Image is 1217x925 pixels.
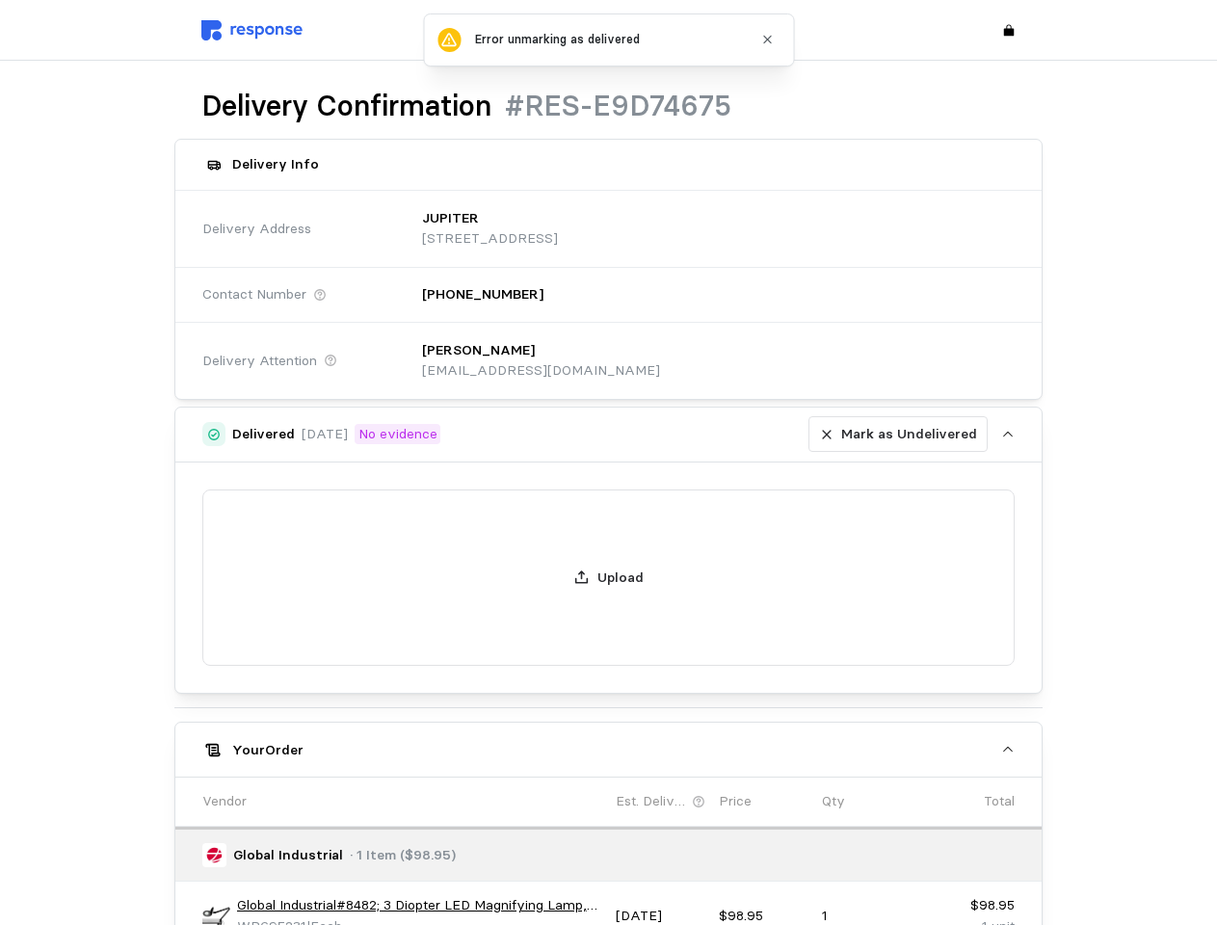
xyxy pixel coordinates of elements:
p: Price [719,791,752,812]
p: [STREET_ADDRESS] [422,228,558,250]
h5: Delivery Info [232,154,319,174]
p: [PHONE_NUMBER] [422,284,543,305]
a: Global Industrial#8482; 3 Diopter LED Magnifying Lamp, Black [237,895,602,916]
h1: #RES-E9D74675 [505,88,731,125]
span: Delivery Address [202,219,311,240]
p: Total [984,791,1015,812]
p: $98.95 [925,895,1015,916]
p: [PERSON_NAME] [422,340,535,361]
div: Error unmarking as delivered [475,31,754,48]
button: Mark as Undelivered [808,416,988,453]
button: YourOrder [175,723,1043,777]
span: Delivery Attention [202,351,317,372]
p: · 1 Item ($98.95) [350,845,456,866]
p: Vendor [202,791,247,812]
p: Est. Delivery [616,791,689,812]
p: JUPITER [422,208,479,229]
p: Qty [822,791,845,812]
p: Global Industrial [233,845,343,866]
div: Delivered[DATE]No evidenceMark as Undelivered [175,462,1043,694]
span: Contact Number [202,284,306,305]
p: Upload [597,568,644,589]
h5: Delivered [232,424,295,444]
img: svg%3e [201,20,303,40]
p: [DATE] [302,424,348,445]
p: Mark as Undelivered [841,424,977,445]
h5: Your Order [232,740,304,760]
p: No evidence [358,424,437,445]
h1: Delivery Confirmation [201,88,491,125]
p: [EMAIL_ADDRESS][DOMAIN_NAME] [422,360,660,382]
button: Delivered[DATE]No evidenceMark as Undelivered [175,408,1043,462]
